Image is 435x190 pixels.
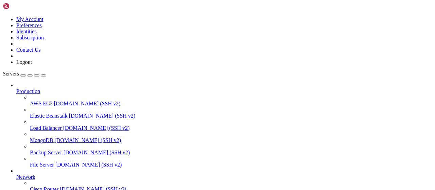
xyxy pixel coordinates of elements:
[16,59,32,65] a: Logout
[3,71,46,76] a: Servers
[55,162,122,168] span: [DOMAIN_NAME] (SSH v2)
[30,162,54,168] span: File Server
[16,82,432,168] li: Production
[16,174,432,180] a: Network
[16,16,43,22] a: My Account
[30,156,432,168] li: File Server [DOMAIN_NAME] (SSH v2)
[63,125,130,131] span: [DOMAIN_NAME] (SSH v2)
[30,125,432,131] a: Load Balancer [DOMAIN_NAME] (SSH v2)
[16,88,432,94] a: Production
[54,101,121,106] span: [DOMAIN_NAME] (SSH v2)
[30,150,62,155] span: Backup Server
[69,113,136,119] span: [DOMAIN_NAME] (SSH v2)
[16,35,44,40] a: Subscription
[30,113,68,119] span: Elastic Beanstalk
[30,137,53,143] span: MongoDB
[16,47,41,53] a: Contact Us
[30,131,432,143] li: MongoDB [DOMAIN_NAME] (SSH v2)
[54,137,121,143] span: [DOMAIN_NAME] (SSH v2)
[30,113,432,119] a: Elastic Beanstalk [DOMAIN_NAME] (SSH v2)
[3,71,19,76] span: Servers
[30,94,432,107] li: AWS EC2 [DOMAIN_NAME] (SSH v2)
[30,107,432,119] li: Elastic Beanstalk [DOMAIN_NAME] (SSH v2)
[64,150,130,155] span: [DOMAIN_NAME] (SSH v2)
[30,101,432,107] a: AWS EC2 [DOMAIN_NAME] (SSH v2)
[16,22,42,28] a: Preferences
[30,137,432,143] a: MongoDB [DOMAIN_NAME] (SSH v2)
[3,3,42,10] img: Shellngn
[30,162,432,168] a: File Server [DOMAIN_NAME] (SSH v2)
[30,125,62,131] span: Load Balancer
[16,88,40,94] span: Production
[30,143,432,156] li: Backup Server [DOMAIN_NAME] (SSH v2)
[30,101,53,106] span: AWS EC2
[16,174,35,180] span: Network
[30,150,432,156] a: Backup Server [DOMAIN_NAME] (SSH v2)
[30,119,432,131] li: Load Balancer [DOMAIN_NAME] (SSH v2)
[16,29,37,34] a: Identities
